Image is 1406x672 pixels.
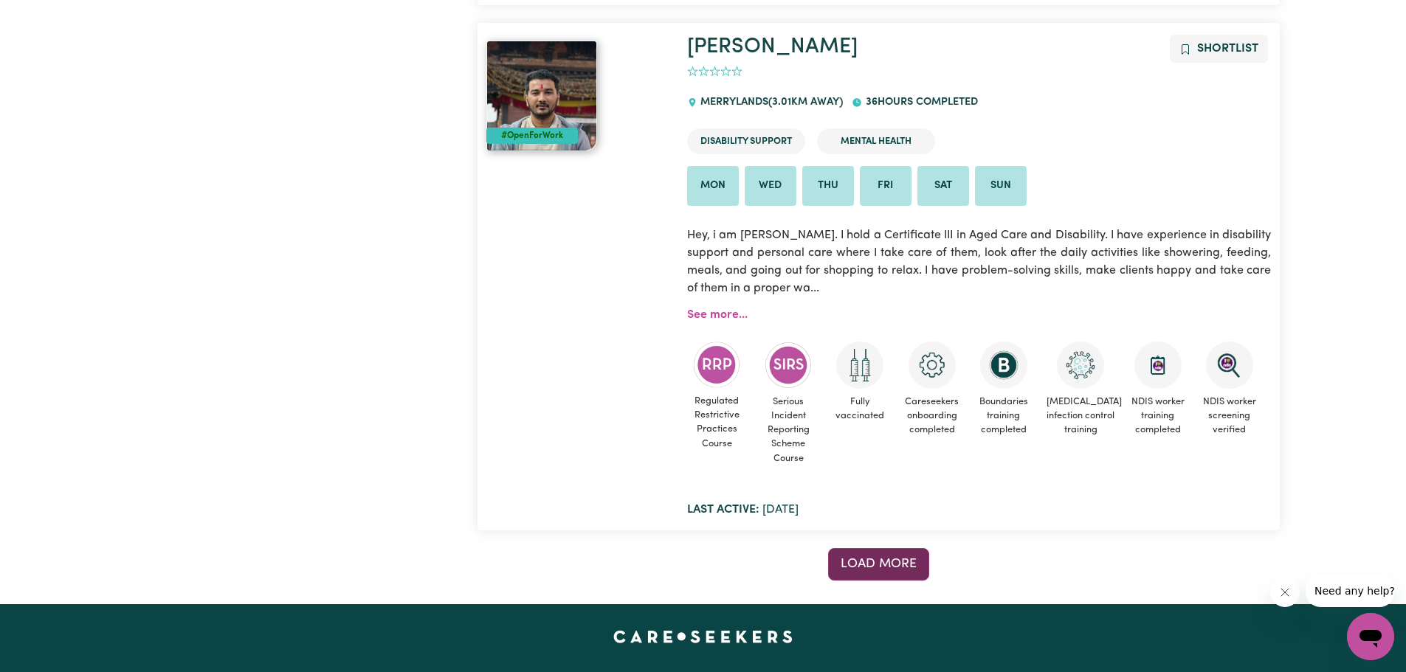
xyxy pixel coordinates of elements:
a: Raj#OpenForWork [486,41,669,151]
iframe: Button to launch messaging window [1347,613,1394,660]
span: Serious Incident Reporting Scheme Course [759,389,819,471]
button: Add to shortlist [1170,35,1268,63]
span: [DATE] [687,504,799,516]
a: Careseekers home page [613,631,793,642]
iframe: Message from company [1306,575,1394,607]
img: CS Academy: Boundaries in care and support work course completed [980,342,1027,389]
iframe: Close message [1270,578,1300,607]
li: Available on Mon [687,166,739,206]
span: Need any help? [9,10,89,22]
li: Available on Thu [802,166,854,206]
li: Available on Wed [745,166,796,206]
button: See more results [828,548,929,581]
span: Careseekers onboarding completed [902,389,962,443]
span: Boundaries training completed [973,389,1033,443]
span: Shortlist [1197,43,1258,55]
img: CS Academy: Serious Incident Reporting Scheme course completed [765,342,812,389]
span: Load more [841,558,917,570]
a: See more... [687,309,748,321]
span: Regulated Restrictive Practices Course [687,388,747,457]
img: Care and support worker has received 2 doses of COVID-19 vaccine [836,342,883,389]
li: Mental Health [817,128,935,154]
img: CS Academy: Careseekers Onboarding course completed [909,342,956,389]
b: Last active: [687,504,759,516]
li: Available on Sat [917,166,969,206]
span: [MEDICAL_DATA] infection control training [1045,389,1116,443]
div: 36 hours completed [852,83,986,122]
div: MERRYLANDS [687,83,852,122]
img: CS Academy: Regulated Restrictive Practices course completed [693,342,740,388]
p: Hey, i am [PERSON_NAME]. I hold a Certificate III in Aged Care and Disability. I have experience ... [687,218,1271,306]
li: Available on Sun [975,166,1027,206]
div: add rating by typing an integer from 0 to 5 or pressing arrow keys [687,63,742,80]
a: [PERSON_NAME] [687,36,858,58]
span: Fully vaccinated [830,389,890,429]
li: Available on Fri [860,166,912,206]
img: CS Academy: Introduction to NDIS Worker Training course completed [1134,342,1182,389]
div: #OpenForWork [486,128,578,144]
img: View Raj's profile [486,41,597,151]
img: NDIS Worker Screening Verified [1206,342,1253,389]
span: ( 3.01 km away) [768,97,843,108]
img: CS Academy: COVID-19 Infection Control Training course completed [1057,342,1104,389]
span: NDIS worker training completed [1128,389,1188,443]
span: NDIS worker screening verified [1199,389,1259,443]
li: Disability Support [687,128,805,154]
